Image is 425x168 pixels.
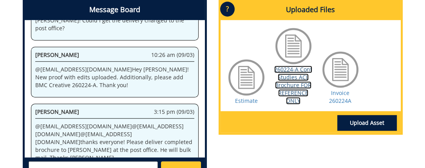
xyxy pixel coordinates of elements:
[35,108,79,115] span: [PERSON_NAME]
[35,122,194,162] p: @ [EMAIL_ADDRESS][DOMAIN_NAME] @ [EMAIL_ADDRESS][DOMAIN_NAME] @ [EMAIL_ADDRESS][DOMAIN_NAME] than...
[274,66,312,104] a: 260224-A Cont Studies ACL Brochure FOR REFERENCE ONLY
[220,2,235,16] p: ?
[329,89,351,104] a: Invoice 260224A
[235,97,258,104] a: Estimate
[151,51,194,59] span: 10:26 am (09/03)
[35,51,79,58] span: [PERSON_NAME]
[35,9,194,32] p: @ [EMAIL_ADDRESS][DOMAIN_NAME] thanks [PERSON_NAME]! Could I get the delivery changed to the post...
[154,108,194,116] span: 3:15 pm (09/03)
[35,66,194,89] p: @ [EMAIL_ADDRESS][DOMAIN_NAME] Hey [PERSON_NAME]! New proof with edits uploaded. Additionally, pl...
[337,115,397,131] a: Upload Asset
